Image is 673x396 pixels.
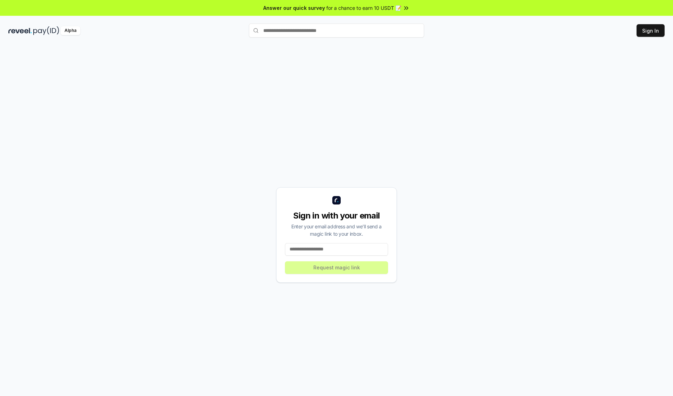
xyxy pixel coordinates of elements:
div: Alpha [61,26,80,35]
div: Enter your email address and we’ll send a magic link to your inbox. [285,223,388,237]
div: Sign in with your email [285,210,388,221]
img: pay_id [33,26,59,35]
img: reveel_dark [8,26,32,35]
button: Sign In [637,24,665,37]
img: logo_small [332,196,341,204]
span: for a chance to earn 10 USDT 📝 [326,4,401,12]
span: Answer our quick survey [263,4,325,12]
